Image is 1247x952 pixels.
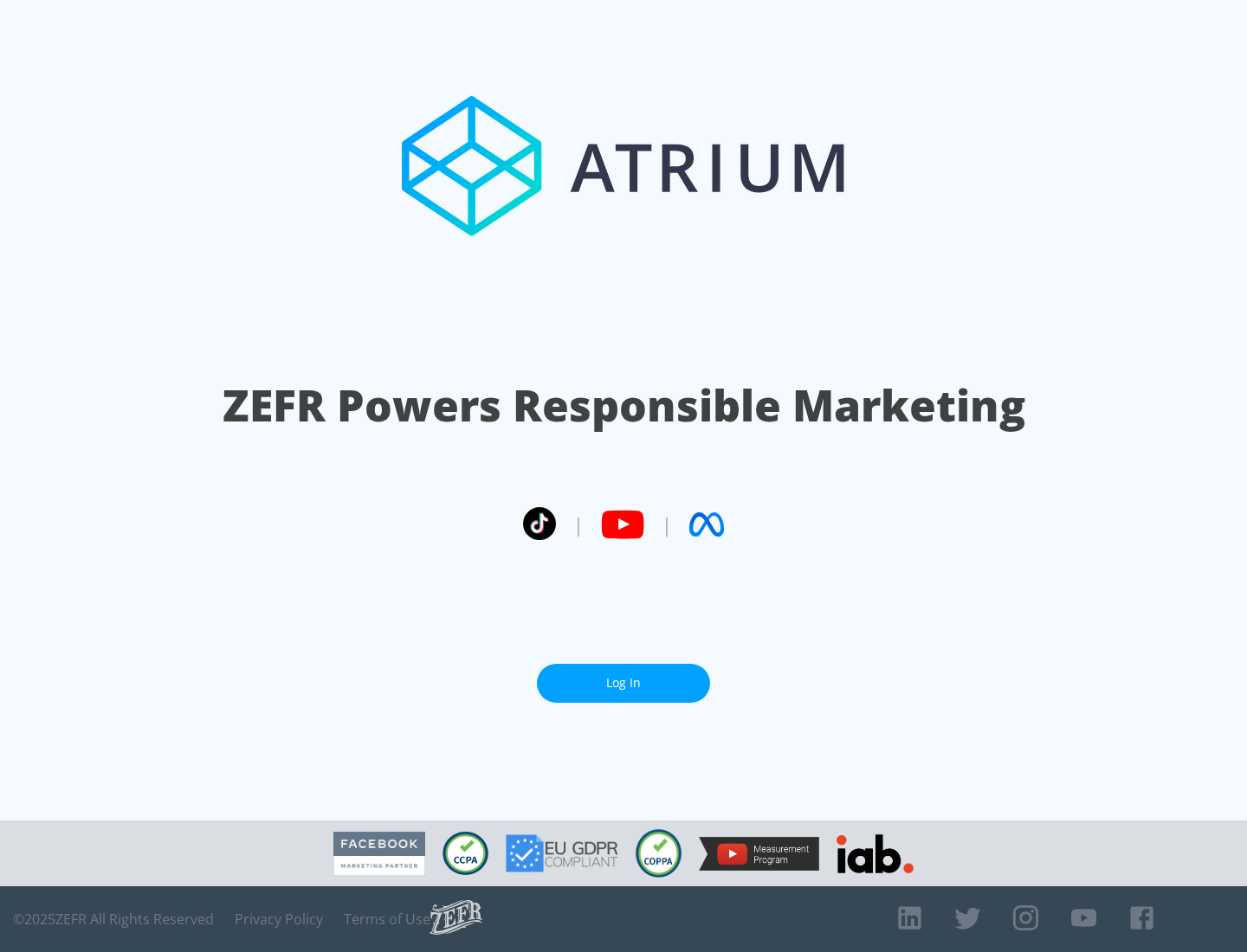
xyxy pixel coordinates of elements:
a: Terms of Use [344,910,430,928]
span: © 2025 ZEFR All Rights Reserved [13,910,214,928]
img: Facebook Marketing Partner [333,832,425,876]
img: GDPR Compliant [506,834,618,872]
span: | [573,511,584,537]
a: Privacy Policy [235,910,323,928]
img: CCPA Compliant [443,832,488,875]
img: YouTube Measurement Program [699,837,819,871]
a: Log In [537,664,710,703]
span: | [662,511,672,537]
img: IAB [837,834,914,873]
img: COPPA Compliant [636,829,682,878]
h1: ZEFR Powers Responsible Marketing [223,376,1025,435]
